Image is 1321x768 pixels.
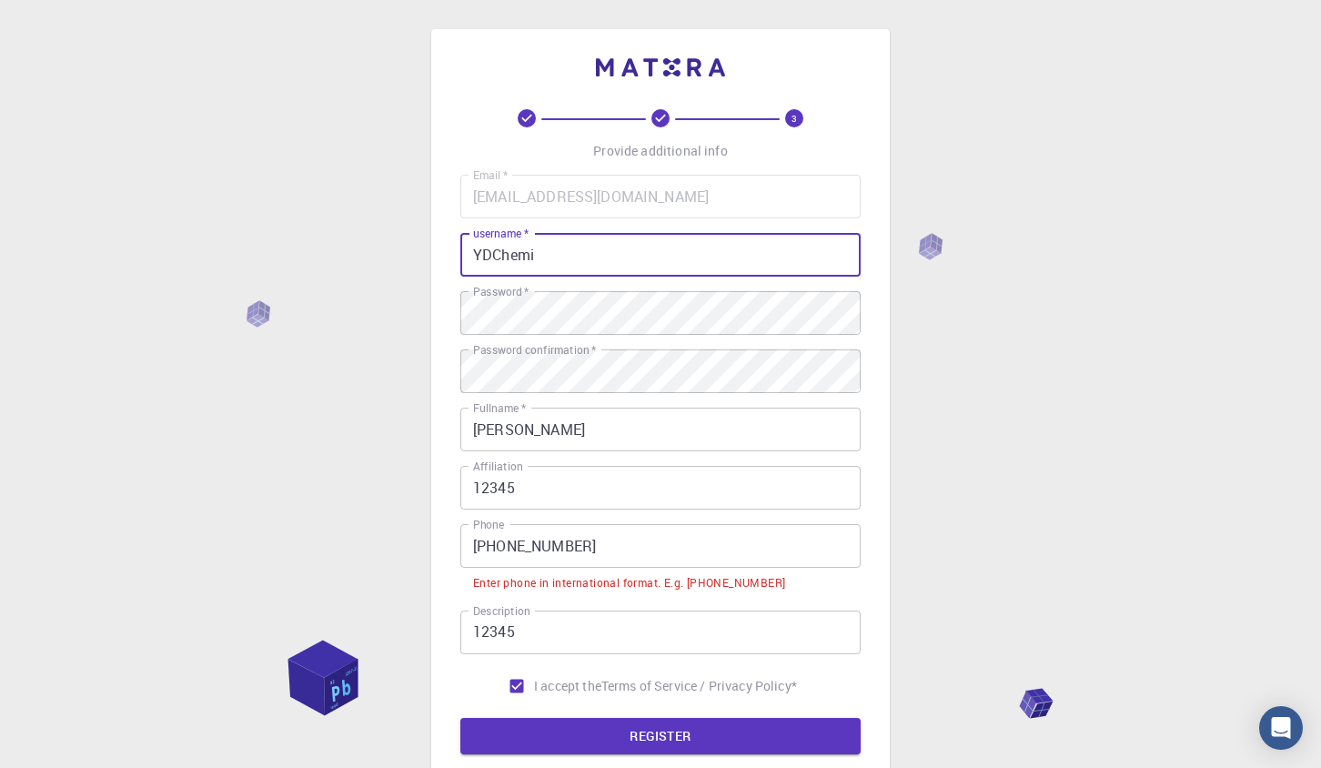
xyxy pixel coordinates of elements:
label: Email [473,167,508,183]
label: Phone [473,517,504,532]
div: Enter phone in international format. E.g. [PHONE_NUMBER] [473,574,785,592]
label: Password confirmation [473,342,596,358]
div: Open Intercom Messenger [1259,706,1303,750]
text: 3 [792,112,797,125]
label: Affiliation [473,459,522,474]
label: Fullname [473,400,526,416]
label: Description [473,603,530,619]
p: Provide additional info [593,142,727,160]
span: I accept the [534,677,601,695]
button: REGISTER [460,718,861,754]
p: Terms of Service / Privacy Policy * [601,677,797,695]
label: Password [473,284,529,299]
label: username [473,226,529,241]
a: Terms of Service / Privacy Policy* [601,677,797,695]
